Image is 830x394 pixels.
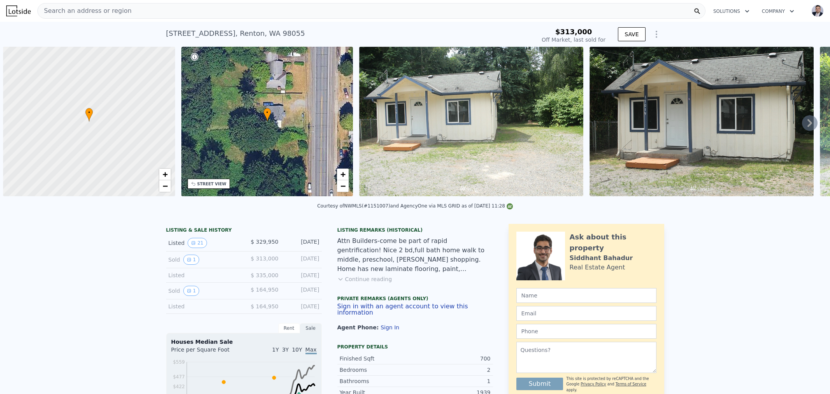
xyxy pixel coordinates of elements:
[516,306,656,321] input: Email
[337,324,381,331] span: Agent Phone:
[340,181,346,191] span: −
[340,377,415,385] div: Bathrooms
[337,295,493,303] div: Private Remarks (Agents Only)
[159,169,171,180] a: Zoom in
[337,236,493,274] div: Attn Builders-come be part of rapid gentrification! Nice 2 bd,full bath home walk to middle, pres...
[183,255,200,265] button: View historical data
[292,347,302,353] span: 10Y
[251,272,278,278] span: $ 335,000
[340,355,415,362] div: Finished Sqft
[570,253,633,263] div: Siddhant Bahadur
[6,5,31,16] img: Lotside
[581,382,606,386] a: Privacy Policy
[168,255,238,265] div: Sold
[555,28,592,36] span: $313,000
[173,359,185,365] tspan: $559
[162,181,167,191] span: −
[263,109,271,116] span: •
[168,286,238,296] div: Sold
[197,181,226,187] div: STREET VIEW
[166,28,305,39] div: [STREET_ADDRESS] , Renton , WA 98055
[278,323,300,333] div: Rent
[337,180,349,192] a: Zoom out
[340,366,415,374] div: Bedrooms
[188,238,207,248] button: View historical data
[516,378,563,390] button: Submit
[337,303,493,316] button: Sign in with an agent account to view this information
[337,344,493,350] div: Property details
[566,376,656,393] div: This site is protected by reCAPTCHA and the Google and apply.
[590,47,814,196] img: Sale: 149041979 Parcel: 97373597
[285,303,319,310] div: [DATE]
[183,286,200,296] button: View historical data
[166,227,322,235] div: LISTING & SALE HISTORY
[251,303,278,310] span: $ 164,950
[707,4,756,18] button: Solutions
[171,346,244,358] div: Price per Square Foot
[159,180,171,192] a: Zoom out
[340,169,346,179] span: +
[251,255,278,262] span: $ 313,000
[359,47,583,196] img: Sale: 149041979 Parcel: 97373597
[811,5,824,17] img: avatar
[251,239,278,245] span: $ 329,950
[168,303,238,310] div: Listed
[285,255,319,265] div: [DATE]
[570,232,656,253] div: Ask about this property
[317,203,513,209] div: Courtesy of NWMLS (#1151007) and AgencyOne via MLS GRID as of [DATE] 11:28
[756,4,800,18] button: Company
[649,26,664,42] button: Show Options
[415,366,491,374] div: 2
[305,347,317,354] span: Max
[415,377,491,385] div: 1
[381,324,399,331] button: Sign In
[285,271,319,279] div: [DATE]
[85,108,93,121] div: •
[85,109,93,116] span: •
[337,275,392,283] button: Continue reading
[251,287,278,293] span: $ 164,950
[285,286,319,296] div: [DATE]
[282,347,289,353] span: 3Y
[38,6,132,16] span: Search an address or region
[285,238,319,248] div: [DATE]
[570,263,625,272] div: Real Estate Agent
[618,27,645,41] button: SAVE
[173,374,185,380] tspan: $477
[263,108,271,121] div: •
[173,384,185,389] tspan: $422
[168,271,238,279] div: Listed
[516,324,656,339] input: Phone
[337,169,349,180] a: Zoom in
[516,288,656,303] input: Name
[171,338,317,346] div: Houses Median Sale
[272,347,279,353] span: 1Y
[162,169,167,179] span: +
[415,355,491,362] div: 700
[300,323,322,333] div: Sale
[337,227,493,233] div: Listing Remarks (Historical)
[616,382,646,386] a: Terms of Service
[507,203,513,209] img: NWMLS Logo
[542,36,605,44] div: Off Market, last sold for
[168,238,238,248] div: Listed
